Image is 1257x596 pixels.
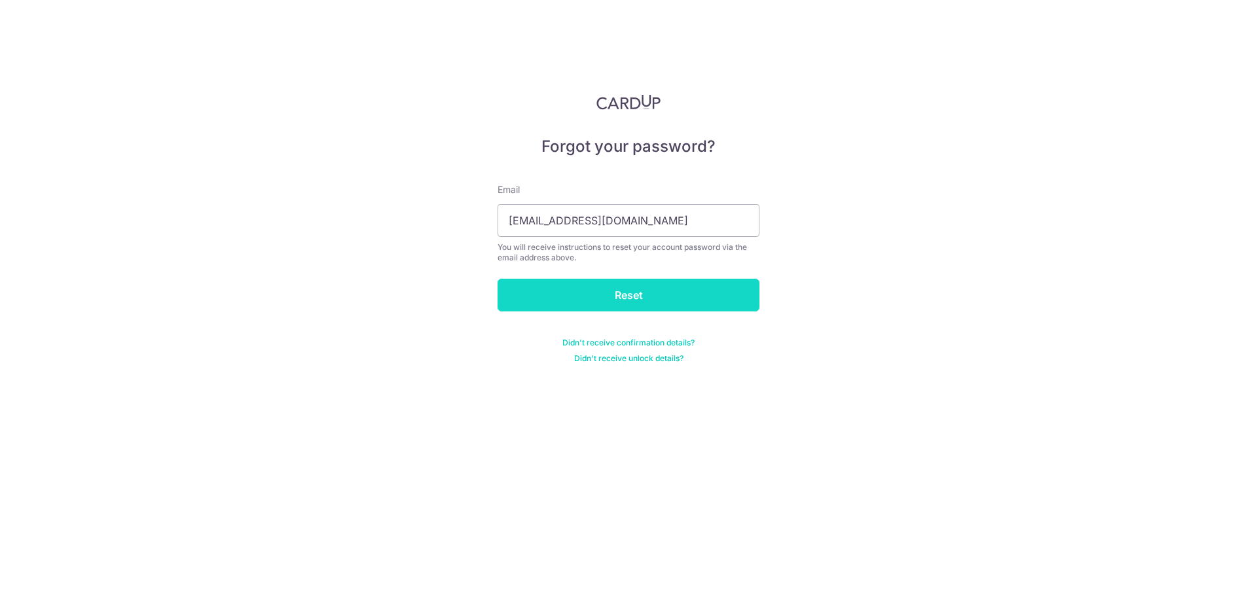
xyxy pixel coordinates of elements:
[574,353,683,364] a: Didn't receive unlock details?
[498,242,759,263] div: You will receive instructions to reset your account password via the email address above.
[596,94,661,110] img: CardUp Logo
[498,183,520,196] label: Email
[498,279,759,311] input: Reset
[498,204,759,237] input: Enter your Email
[498,136,759,157] h5: Forgot your password?
[562,338,695,348] a: Didn't receive confirmation details?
